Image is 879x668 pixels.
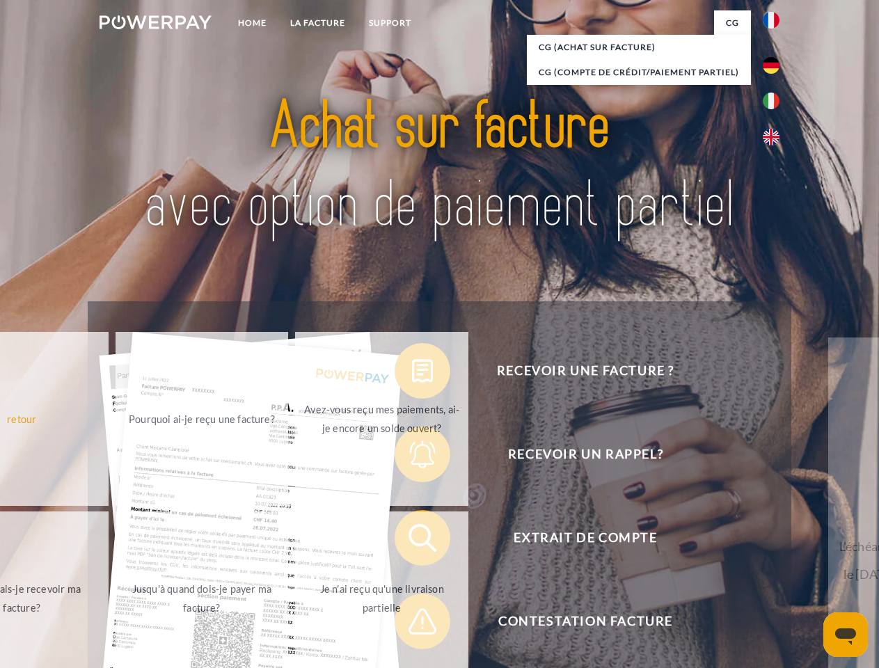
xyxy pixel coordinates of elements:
[763,57,779,74] img: de
[415,510,756,566] span: Extrait de compte
[357,10,423,35] a: Support
[124,580,280,617] div: Jusqu'à quand dois-je payer ma facture?
[100,15,212,29] img: logo-powerpay-white.svg
[763,12,779,29] img: fr
[278,10,357,35] a: LA FACTURE
[823,612,868,657] iframe: Bouton de lancement de la fenêtre de messagerie
[303,400,460,438] div: Avez-vous reçu mes paiements, ai-je encore un solde ouvert?
[303,580,460,617] div: Je n'ai reçu qu'une livraison partielle
[763,129,779,145] img: en
[395,510,757,566] button: Extrait de compte
[124,409,280,428] div: Pourquoi ai-je reçu une facture?
[395,594,757,649] button: Contestation Facture
[133,67,746,267] img: title-powerpay_fr.svg
[714,10,751,35] a: CG
[226,10,278,35] a: Home
[527,60,751,85] a: CG (Compte de crédit/paiement partiel)
[763,93,779,109] img: it
[295,332,468,506] a: Avez-vous reçu mes paiements, ai-je encore un solde ouvert?
[415,594,756,649] span: Contestation Facture
[527,35,751,60] a: CG (achat sur facture)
